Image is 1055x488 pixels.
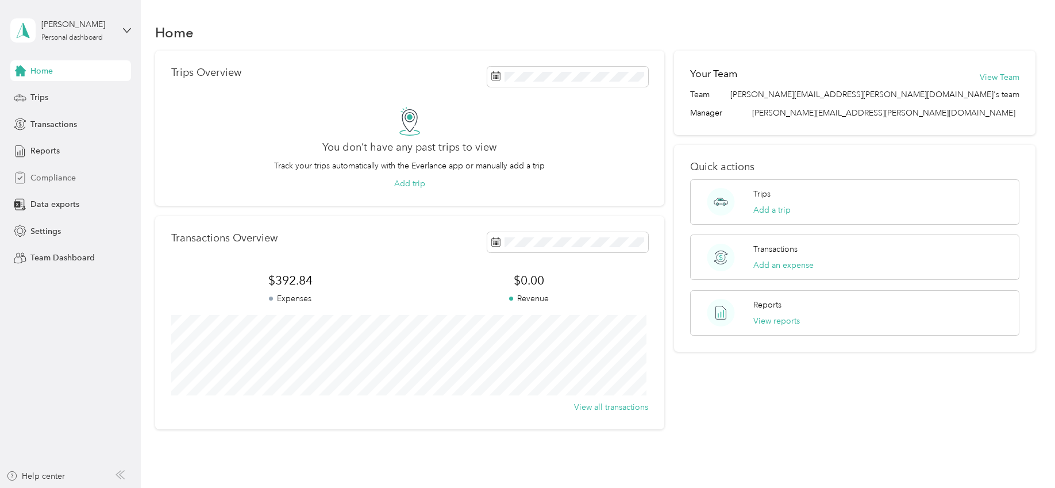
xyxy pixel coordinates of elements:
p: Reports [753,299,781,311]
span: $0.00 [410,272,648,289]
button: View Team [980,71,1019,83]
p: Transactions [753,243,798,255]
button: View reports [753,315,800,327]
span: Data exports [30,198,79,210]
h1: Home [155,26,194,39]
span: Trips [30,91,48,103]
span: [PERSON_NAME][EMAIL_ADDRESS][PERSON_NAME][DOMAIN_NAME] [752,108,1015,118]
span: Transactions [30,118,77,130]
button: Add an expense [753,259,814,271]
button: Help center [6,470,65,482]
span: Team [690,89,710,101]
h2: Your Team [690,67,737,81]
span: Team Dashboard [30,252,95,264]
span: Compliance [30,172,76,184]
p: Trips Overview [171,67,241,79]
p: Quick actions [690,161,1019,173]
p: Track your trips automatically with the Everlance app or manually add a trip [274,160,545,172]
p: Trips [753,188,771,200]
span: Reports [30,145,60,157]
p: Expenses [171,293,410,305]
button: Add trip [394,178,425,190]
span: Manager [690,107,722,119]
span: Settings [30,225,61,237]
p: Transactions Overview [171,232,278,244]
span: Home [30,65,53,77]
button: Add a trip [753,204,791,216]
div: [PERSON_NAME] [41,18,113,30]
h2: You don’t have any past trips to view [322,141,496,153]
span: $392.84 [171,272,410,289]
button: View all transactions [574,401,648,413]
span: [PERSON_NAME][EMAIL_ADDRESS][PERSON_NAME][DOMAIN_NAME]'s team [730,89,1019,101]
iframe: Everlance-gr Chat Button Frame [991,424,1055,488]
div: Personal dashboard [41,34,103,41]
p: Revenue [410,293,648,305]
